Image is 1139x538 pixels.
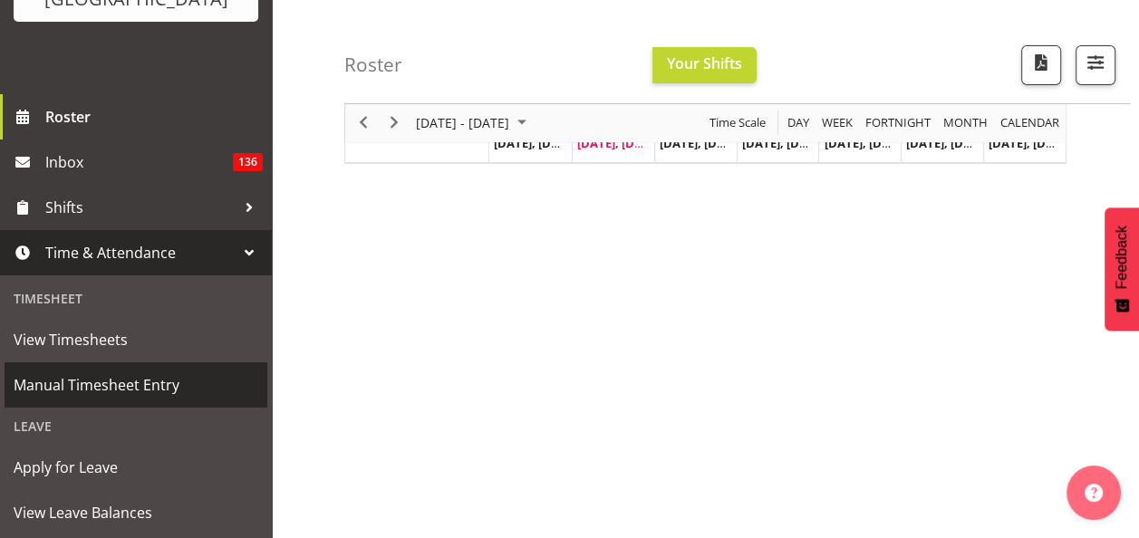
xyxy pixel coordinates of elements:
[410,104,537,142] div: October 06 - 12, 2025
[5,490,267,535] a: View Leave Balances
[989,135,1071,151] span: [DATE], [DATE]
[863,112,934,135] button: Fortnight
[14,326,258,353] span: View Timesheets
[1021,45,1061,85] button: Download a PDF of the roster according to the set date range.
[413,112,535,135] button: October 2025
[906,135,989,151] span: [DATE], [DATE]
[45,239,236,266] span: Time & Attendance
[5,280,267,317] div: Timesheet
[14,371,258,399] span: Manual Timesheet Entry
[348,104,379,142] div: previous period
[864,112,932,135] span: Fortnight
[742,135,825,151] span: [DATE], [DATE]
[708,112,767,135] span: Time Scale
[5,317,267,362] a: View Timesheets
[577,135,660,151] span: [DATE], [DATE]
[824,135,906,151] span: [DATE], [DATE]
[1105,207,1139,331] button: Feedback - Show survey
[414,112,511,135] span: [DATE] - [DATE]
[941,112,989,135] span: Month
[352,112,376,135] button: Previous
[344,54,402,75] h4: Roster
[999,112,1061,135] span: calendar
[941,112,991,135] button: Timeline Month
[1076,45,1115,85] button: Filter Shifts
[652,47,757,83] button: Your Shifts
[382,112,407,135] button: Next
[786,112,811,135] span: Day
[820,112,854,135] span: Week
[998,112,1063,135] button: Month
[5,408,267,445] div: Leave
[1114,226,1130,289] span: Feedback
[45,103,263,130] span: Roster
[14,454,258,481] span: Apply for Leave
[379,104,410,142] div: next period
[707,112,769,135] button: Time Scale
[5,362,267,408] a: Manual Timesheet Entry
[785,112,813,135] button: Timeline Day
[233,153,263,171] span: 136
[14,499,258,526] span: View Leave Balances
[45,194,236,221] span: Shifts
[494,135,576,151] span: [DATE], [DATE]
[660,135,742,151] span: [DATE], [DATE]
[45,149,233,176] span: Inbox
[667,53,742,73] span: Your Shifts
[819,112,856,135] button: Timeline Week
[1085,484,1103,502] img: help-xxl-2.png
[5,445,267,490] a: Apply for Leave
